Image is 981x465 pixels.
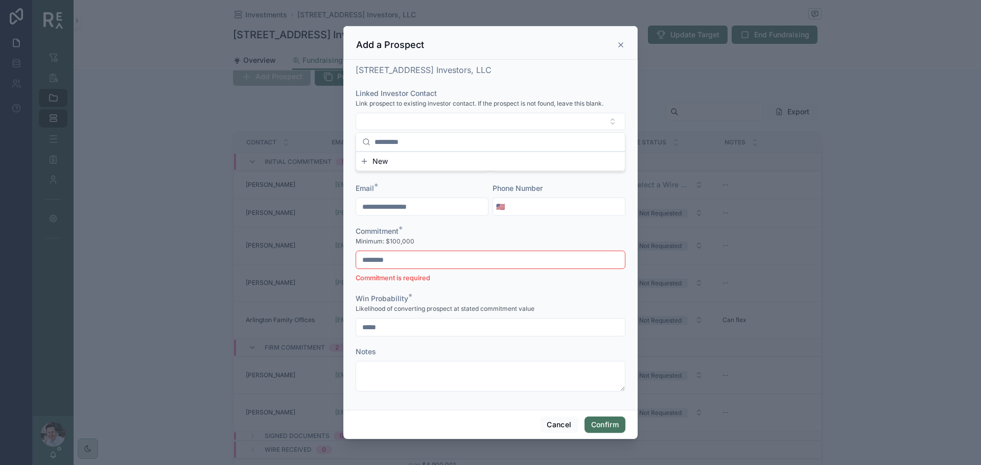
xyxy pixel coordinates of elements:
button: Confirm [585,417,625,433]
span: 🇺🇸 [496,202,505,212]
span: Link prospect to existing investor contact. If the prospect is not found, leave this blank. [356,100,603,108]
span: Minimum: $100,000 [356,237,414,246]
span: Linked Investor Contact [356,89,437,97]
span: Likelihood of converting prospect at stated commitment value [356,305,534,313]
span: [STREET_ADDRESS] Investors, LLC [356,65,492,75]
span: Phone Number [493,184,543,192]
span: Win Probability [356,294,408,303]
h3: Add a Prospect [356,39,424,51]
button: Cancel [540,417,578,433]
button: Select Button [356,113,625,130]
span: Email [356,184,374,192]
span: Notes [356,347,376,356]
span: New [372,156,388,166]
p: Commitment is required [356,273,625,283]
span: Commitment [356,227,399,235]
button: New [360,156,621,166]
button: Select Button [493,198,508,216]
